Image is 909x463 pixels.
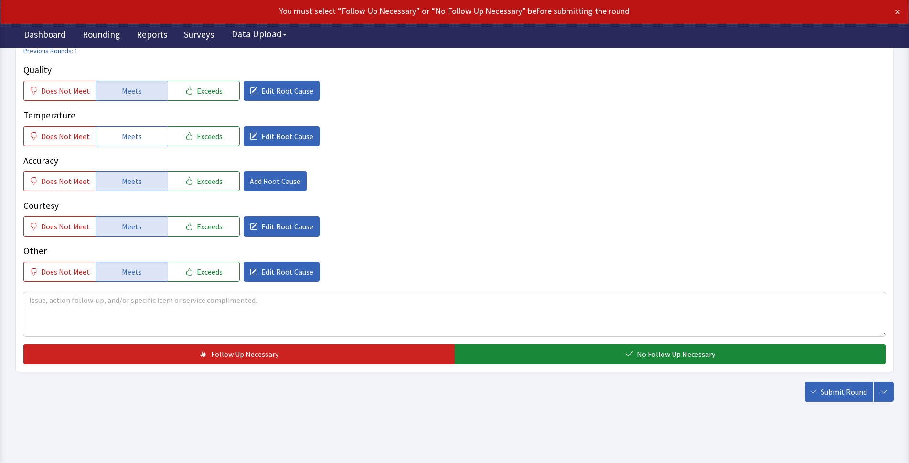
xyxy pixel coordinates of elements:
[261,221,313,232] span: Edit Root Cause
[23,262,96,282] button: Does Not Meet
[197,85,223,97] span: Exceeds
[23,126,96,146] button: Does Not Meet
[96,171,168,191] button: Meets
[23,108,886,122] p: Temperature
[261,130,313,142] span: Edit Root Cause
[9,4,811,18] div: You must select “Follow Up Necessary” or “No Follow Up Necessary” before submitting the round
[75,24,127,48] a: Rounding
[122,85,142,97] span: Meets
[261,85,313,97] span: Edit Root Cause
[197,221,223,232] span: Exceeds
[168,126,240,146] button: Exceeds
[96,126,168,146] button: Meets
[23,81,96,101] button: Does Not Meet
[244,81,320,101] button: Edit Root Cause
[23,216,96,237] button: Does Not Meet
[41,221,90,232] span: Does Not Meet
[96,216,168,237] button: Meets
[226,25,292,43] button: Data Upload
[211,348,278,360] span: Follow Up Necessary
[122,266,142,278] span: Meets
[197,175,223,187] span: Exceeds
[23,171,96,191] button: Does Not Meet
[41,130,90,142] span: Does Not Meet
[197,266,223,278] span: Exceeds
[23,199,886,213] p: Courtesy
[895,4,900,20] button: ×
[41,266,90,278] span: Does Not Meet
[129,24,174,48] a: Reports
[261,266,313,278] span: Edit Root Cause
[197,130,223,142] span: Exceeds
[122,175,142,187] span: Meets
[168,262,240,282] button: Exceeds
[23,46,78,55] a: Previous Rounds: 1
[23,344,455,364] button: Follow Up Necessary
[23,244,886,258] p: Other
[244,262,320,282] button: Edit Root Cause
[250,175,300,187] span: Add Root Cause
[122,130,142,142] span: Meets
[244,126,320,146] button: Edit Root Cause
[805,382,873,402] button: Submit Round
[637,348,715,360] span: No Follow Up Necessary
[23,154,886,168] p: Accuracy
[168,81,240,101] button: Exceeds
[168,171,240,191] button: Exceeds
[122,221,142,232] span: Meets
[455,344,886,364] button: No Follow Up Necessary
[23,63,886,77] p: Quality
[96,81,168,101] button: Meets
[244,216,320,237] button: Edit Root Cause
[96,262,168,282] button: Meets
[244,171,307,191] button: Add Root Cause
[41,175,90,187] span: Does Not Meet
[17,24,73,48] a: Dashboard
[821,386,867,398] span: Submit Round
[168,216,240,237] button: Exceeds
[41,85,90,97] span: Does Not Meet
[177,24,221,48] a: Surveys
